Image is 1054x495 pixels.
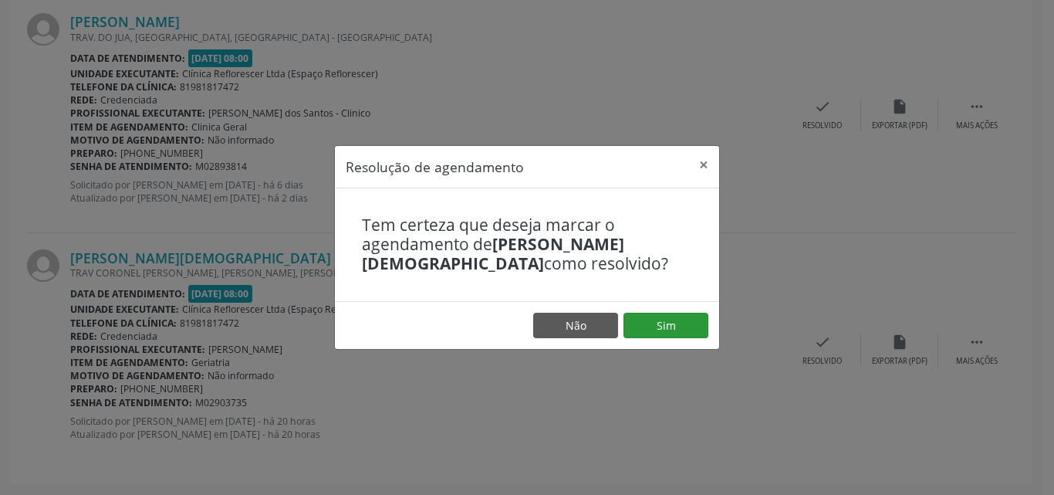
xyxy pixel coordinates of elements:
[362,233,624,274] b: [PERSON_NAME][DEMOGRAPHIC_DATA]
[362,215,692,274] h4: Tem certeza que deseja marcar o agendamento de como resolvido?
[346,157,524,177] h5: Resolução de agendamento
[688,146,719,184] button: Close
[623,313,708,339] button: Sim
[533,313,618,339] button: Não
